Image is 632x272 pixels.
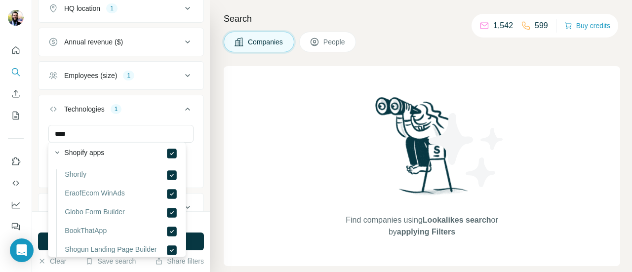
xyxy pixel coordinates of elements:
[64,71,117,80] div: Employees (size)
[343,214,501,238] span: Find companies using or by
[155,256,204,266] button: Share filters
[38,233,204,250] button: Run search
[422,106,511,194] img: Surfe Illustration - Stars
[8,153,24,170] button: Use Surfe on LinkedIn
[65,188,124,200] label: EraofEcom WinAds
[8,174,24,192] button: Use Surfe API
[397,228,455,236] span: applying Filters
[85,256,136,266] button: Save search
[39,64,203,87] button: Employees (size)1
[10,238,34,262] div: Open Intercom Messenger
[65,169,86,181] label: Shortly
[248,37,284,47] span: Companies
[8,41,24,59] button: Quick start
[65,226,107,237] label: BookThatApp
[423,216,491,224] span: Lookalikes search
[564,19,610,33] button: Buy credits
[323,37,346,47] span: People
[8,10,24,26] img: Avatar
[64,104,105,114] div: Technologies
[64,148,104,159] label: Shopify apps
[123,71,134,80] div: 1
[8,85,24,103] button: Enrich CSV
[224,12,620,26] h4: Search
[65,244,157,256] label: Shogun Landing Page Builder
[111,105,122,114] div: 1
[64,37,123,47] div: Annual revenue ($)
[39,97,203,125] button: Technologies1
[65,207,124,219] label: Globo Form Builder
[535,20,548,32] p: 599
[106,4,118,13] div: 1
[8,63,24,81] button: Search
[64,3,100,13] div: HQ location
[8,107,24,124] button: My lists
[8,218,24,235] button: Feedback
[371,94,474,204] img: Surfe Illustration - Woman searching with binoculars
[493,20,513,32] p: 1,542
[8,196,24,214] button: Dashboard
[39,30,203,54] button: Annual revenue ($)
[38,256,66,266] button: Clear
[39,195,203,219] button: Keywords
